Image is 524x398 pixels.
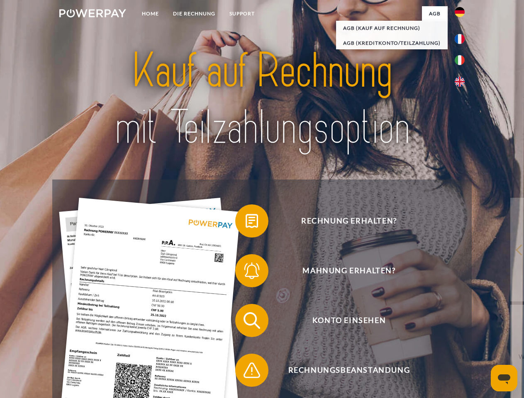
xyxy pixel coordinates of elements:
a: agb [422,6,448,21]
img: qb_bell.svg [241,260,262,281]
a: AGB (Kauf auf Rechnung) [336,21,448,36]
img: de [455,7,465,17]
a: AGB (Kreditkonto/Teilzahlung) [336,36,448,51]
a: DIE RECHNUNG [166,6,222,21]
span: Rechnungsbeanstandung [247,354,451,387]
iframe: Schaltfläche zum Öffnen des Messaging-Fensters [491,365,517,391]
img: qb_warning.svg [241,360,262,381]
img: fr [455,34,465,44]
span: Mahnung erhalten? [247,254,451,287]
a: SUPPORT [222,6,262,21]
img: logo-powerpay-white.svg [59,9,126,17]
button: Konto einsehen [235,304,451,337]
img: qb_bill.svg [241,211,262,231]
a: Home [135,6,166,21]
img: it [455,55,465,65]
img: qb_search.svg [241,310,262,331]
button: Rechnung erhalten? [235,204,451,238]
button: Mahnung erhalten? [235,254,451,287]
img: title-powerpay_de.svg [79,40,445,159]
span: Rechnung erhalten? [247,204,451,238]
span: Konto einsehen [247,304,451,337]
button: Rechnungsbeanstandung [235,354,451,387]
img: en [455,77,465,87]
